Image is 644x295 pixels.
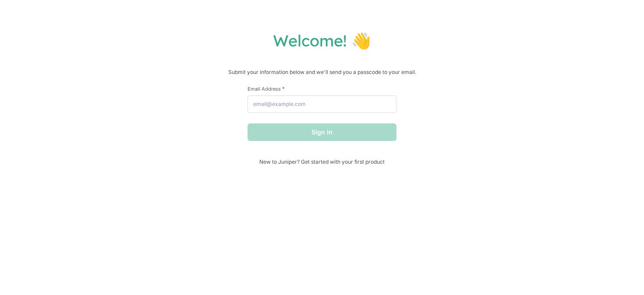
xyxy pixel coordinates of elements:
[248,158,396,165] span: New to Juniper? Get started with your first product
[9,31,635,50] h1: Welcome! 👋
[248,95,396,113] input: email@example.com
[9,68,635,77] p: Submit your information below and we'll send you a passcode to your email.
[282,85,285,92] span: This field is required.
[248,85,396,92] label: Email Address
